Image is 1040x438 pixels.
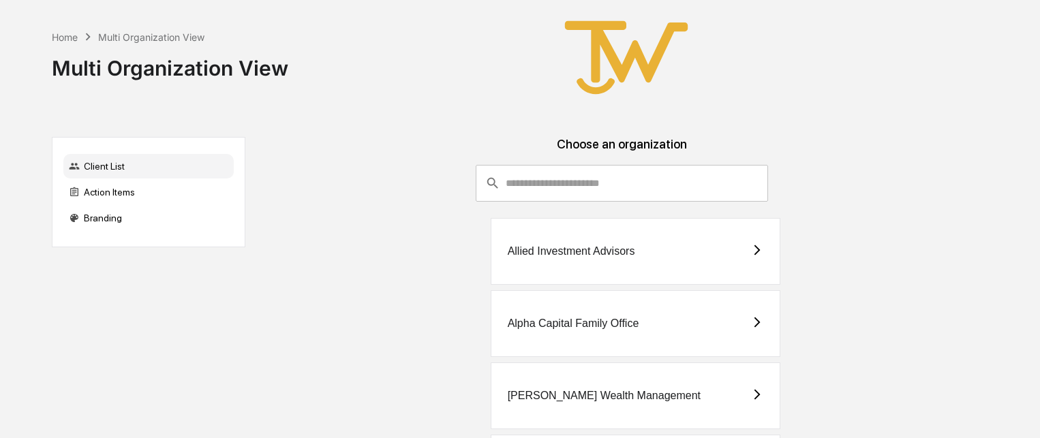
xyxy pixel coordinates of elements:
[52,31,78,43] div: Home
[52,45,288,80] div: Multi Organization View
[508,390,701,402] div: [PERSON_NAME] Wealth Management
[63,154,234,178] div: Client List
[63,206,234,230] div: Branding
[508,317,639,330] div: Alpha Capital Family Office
[98,31,204,43] div: Multi Organization View
[63,180,234,204] div: Action Items
[476,165,768,202] div: consultant-dashboard__filter-organizations-search-bar
[558,11,694,104] img: True West
[508,245,635,257] div: Allied Investment Advisors
[256,137,988,165] div: Choose an organization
